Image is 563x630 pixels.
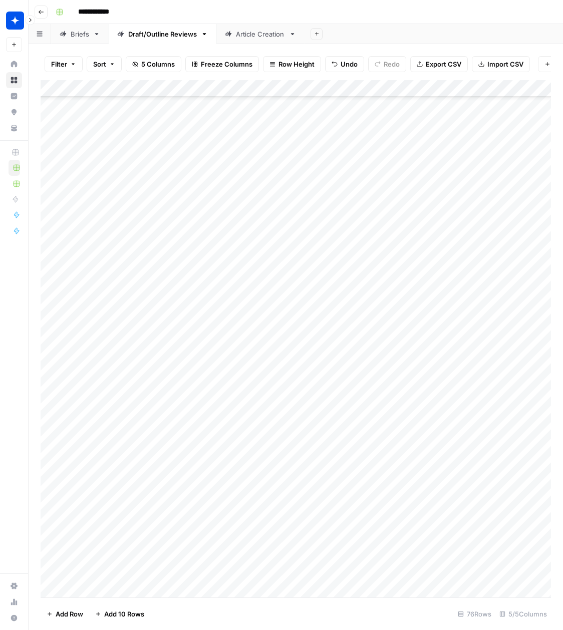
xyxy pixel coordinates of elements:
a: Opportunities [6,104,22,120]
div: Article Creation [236,29,285,39]
span: Redo [384,59,400,69]
div: Briefs [71,29,89,39]
a: Browse [6,72,22,88]
a: Settings [6,578,22,594]
button: Import CSV [472,56,530,72]
button: Help + Support [6,610,22,626]
a: Draft/Outline Reviews [109,24,216,44]
button: Workspace: Wiz [6,8,22,33]
span: Add 10 Rows [104,609,144,619]
a: Article Creation [216,24,305,44]
button: Add Row [41,606,89,622]
div: 76 Rows [454,606,495,622]
span: Filter [51,59,67,69]
span: 5 Columns [141,59,175,69]
div: 5/5 Columns [495,606,551,622]
span: Row Height [278,59,315,69]
button: Row Height [263,56,321,72]
button: 5 Columns [126,56,181,72]
div: Draft/Outline Reviews [128,29,197,39]
button: Add 10 Rows [89,606,150,622]
button: Redo [368,56,406,72]
button: Filter [45,56,83,72]
a: Usage [6,594,22,610]
button: Freeze Columns [185,56,259,72]
span: Undo [341,59,358,69]
a: Insights [6,88,22,104]
button: Sort [87,56,122,72]
span: Sort [93,59,106,69]
span: Export CSV [426,59,461,69]
span: Freeze Columns [201,59,252,69]
a: Your Data [6,120,22,136]
a: Briefs [51,24,109,44]
button: Undo [325,56,364,72]
a: Home [6,56,22,72]
span: Add Row [56,609,83,619]
button: Export CSV [410,56,468,72]
img: Wiz Logo [6,12,24,30]
span: Import CSV [487,59,523,69]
